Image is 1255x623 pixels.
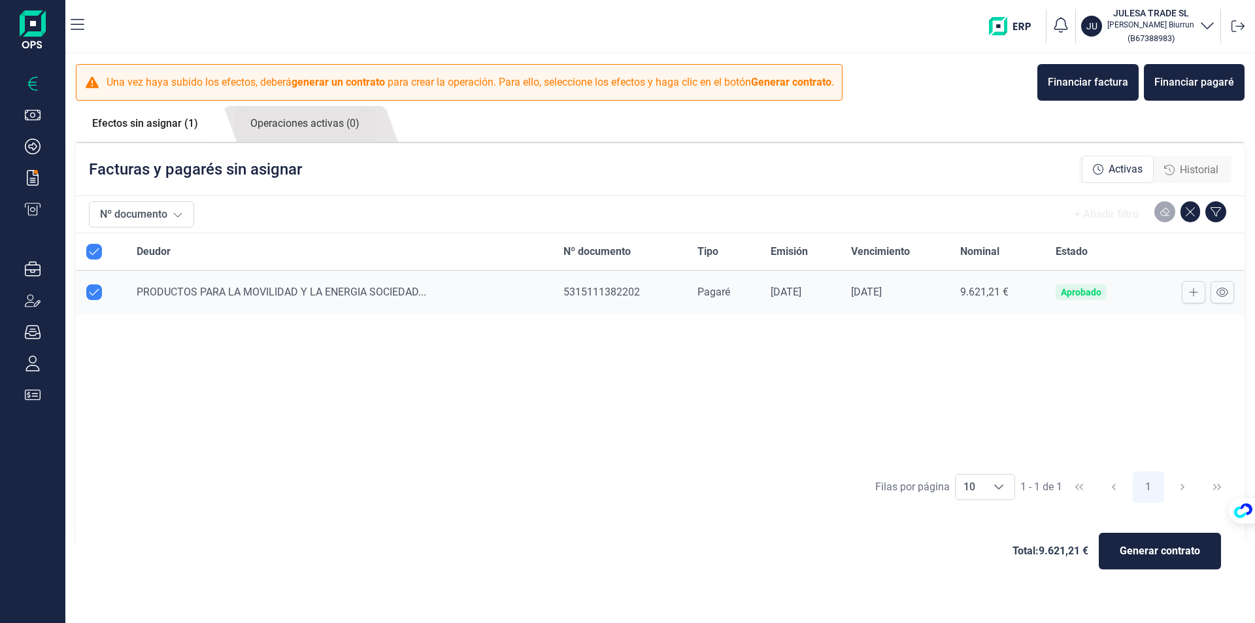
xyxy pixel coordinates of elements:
[851,244,910,260] span: Vencimiento
[1020,482,1062,492] span: 1 - 1 de 1
[1012,543,1088,559] span: Total: 9.621,21 €
[86,244,102,260] div: All items selected
[851,286,940,299] div: [DATE]
[1037,64,1139,101] button: Financiar factura
[1120,543,1200,559] span: Generar contrato
[1133,471,1164,503] button: Page 1
[1056,244,1088,260] span: Estado
[292,76,385,88] b: generar un contrato
[1061,287,1101,297] div: Aprobado
[960,244,999,260] span: Nominal
[137,244,171,260] span: Deudor
[1109,161,1143,177] span: Activas
[86,284,102,300] div: Row Unselected null
[1099,533,1221,569] button: Generar contrato
[771,286,829,299] div: [DATE]
[1086,20,1097,33] p: JU
[1167,471,1198,503] button: Next Page
[960,286,1035,299] div: 9.621,21 €
[956,475,983,499] span: 10
[1154,75,1234,90] div: Financiar pagaré
[875,479,950,495] div: Filas por página
[1201,471,1233,503] button: Last Page
[563,286,640,298] span: 5315111382202
[89,201,194,227] button: Nº documento
[1063,471,1095,503] button: First Page
[76,106,214,141] a: Efectos sin asignar (1)
[1180,162,1218,178] span: Historial
[983,475,1014,499] div: Choose
[1128,33,1175,43] small: Copiar cif
[771,244,808,260] span: Emisión
[1081,7,1215,46] button: JUJULESA TRADE SL[PERSON_NAME] Biurrun(B67388983)
[1154,157,1229,183] div: Historial
[989,17,1041,35] img: erp
[1082,156,1154,183] div: Activas
[751,76,831,88] b: Generar contrato
[563,244,631,260] span: Nº documento
[107,75,834,90] p: Una vez haya subido los efectos, deberá para crear la operación. Para ello, seleccione los efecto...
[1107,7,1194,20] h3: JULESA TRADE SL
[1107,20,1194,30] p: [PERSON_NAME] Biurrun
[1144,64,1245,101] button: Financiar pagaré
[1098,471,1129,503] button: Previous Page
[137,286,426,298] span: PRODUCTOS PARA LA MOVILIDAD Y LA ENERGIA SOCIEDAD...
[1048,75,1128,90] div: Financiar factura
[697,286,730,298] span: Pagaré
[89,159,302,180] p: Facturas y pagarés sin asignar
[234,106,376,142] a: Operaciones activas (0)
[20,10,46,52] img: Logo de aplicación
[697,244,718,260] span: Tipo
